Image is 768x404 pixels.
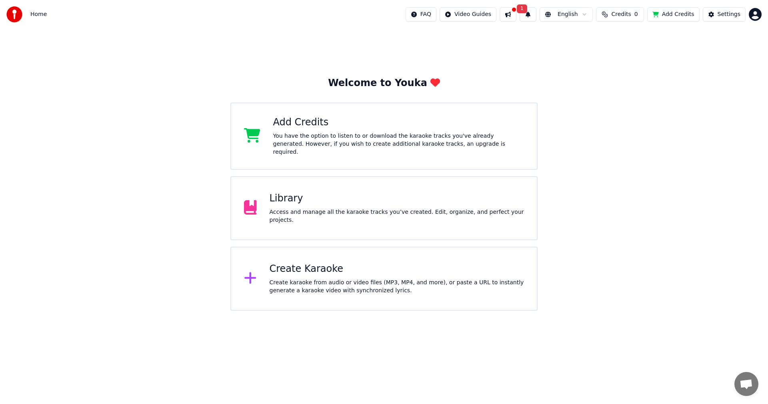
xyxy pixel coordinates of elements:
[270,192,524,205] div: Library
[30,10,47,18] span: Home
[270,208,524,224] div: Access and manage all the karaoke tracks you’ve created. Edit, organize, and perfect your projects.
[517,4,527,13] span: 1
[520,7,536,22] button: 1
[734,372,758,396] a: 채팅 열기
[270,263,524,275] div: Create Karaoke
[718,10,740,18] div: Settings
[703,7,746,22] button: Settings
[6,6,22,22] img: youka
[634,10,638,18] span: 0
[647,7,700,22] button: Add Credits
[611,10,631,18] span: Credits
[328,77,440,90] div: Welcome to Youka
[273,116,524,129] div: Add Credits
[406,7,436,22] button: FAQ
[273,132,524,156] div: You have the option to listen to or download the karaoke tracks you've already generated. However...
[596,7,644,22] button: Credits0
[30,10,47,18] nav: breadcrumb
[440,7,496,22] button: Video Guides
[270,279,524,295] div: Create karaoke from audio or video files (MP3, MP4, and more), or paste a URL to instantly genera...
